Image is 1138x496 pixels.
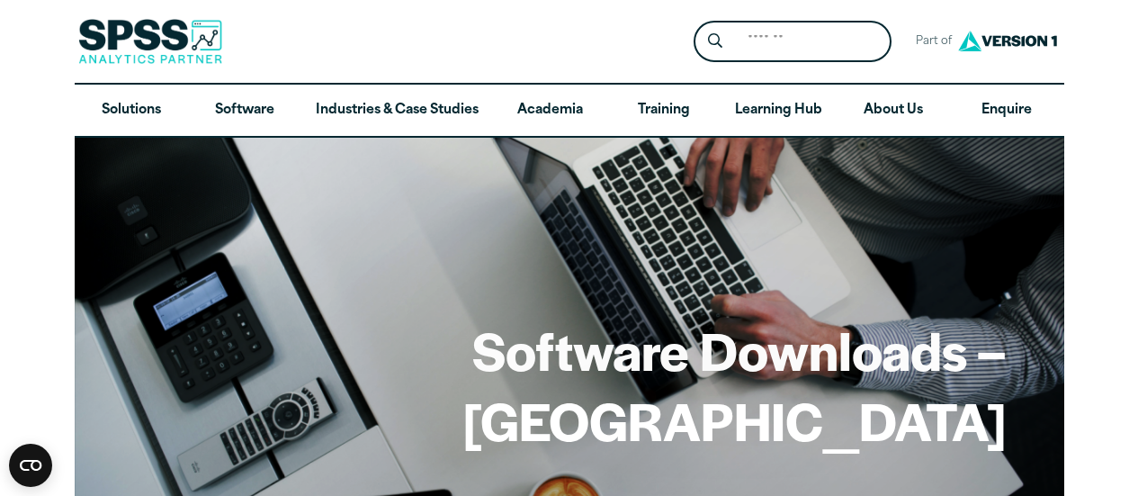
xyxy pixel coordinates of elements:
a: Solutions [75,85,188,137]
a: Industries & Case Studies [301,85,493,137]
button: Search magnifying glass icon [698,25,731,59]
img: Version1 Logo [954,24,1062,58]
a: Enquire [950,85,1063,137]
nav: Desktop version of site main menu [75,85,1064,137]
form: Site Header Search Form [694,21,892,63]
img: SPSS Analytics Partner [78,19,222,64]
svg: Search magnifying glass icon [708,33,722,49]
a: Software [188,85,301,137]
a: About Us [837,85,950,137]
a: Training [606,85,720,137]
span: Part of [906,29,954,55]
h1: Software Downloads – [GEOGRAPHIC_DATA] [132,315,1007,455]
a: Learning Hub [721,85,837,137]
button: Open CMP widget [9,444,52,487]
a: Academia [493,85,606,137]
